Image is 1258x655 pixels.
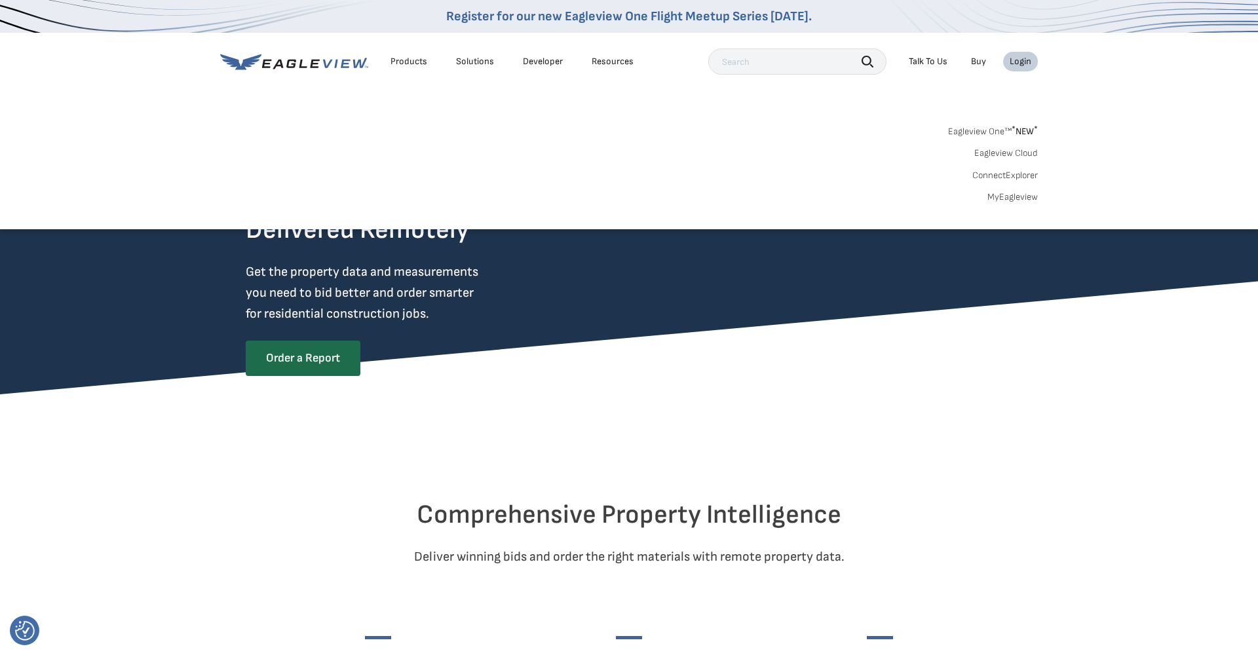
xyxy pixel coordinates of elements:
img: Revisit consent button [15,621,35,641]
div: Products [391,56,427,67]
a: Order a Report [246,341,360,376]
span: NEW [1012,126,1038,137]
a: Developer [523,56,563,67]
a: MyEagleview [987,191,1038,203]
div: Talk To Us [909,56,947,67]
a: Eagleview One™*NEW* [948,122,1038,137]
a: ConnectExplorer [972,170,1038,181]
button: Consent Preferences [15,621,35,641]
input: Search [708,48,886,75]
div: Login [1010,56,1031,67]
h2: Comprehensive Property Intelligence [246,499,1012,531]
div: Resources [592,56,634,67]
div: Solutions [456,56,494,67]
a: Buy [971,56,986,67]
p: Deliver winning bids and order the right materials with remote property data. [246,546,1012,567]
a: Register for our new Eagleview One Flight Meetup Series [DATE]. [446,9,812,24]
p: Get the property data and measurements you need to bid better and order smarter for residential c... [246,261,533,324]
a: Eagleview Cloud [974,147,1038,159]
